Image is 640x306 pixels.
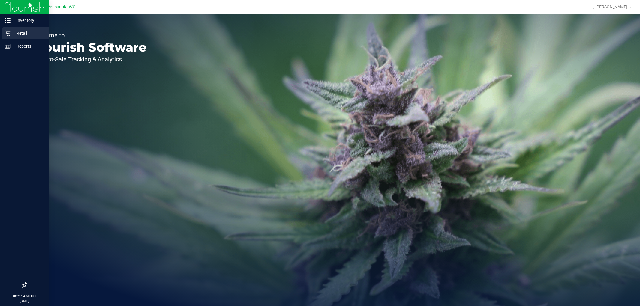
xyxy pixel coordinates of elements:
[5,43,11,49] inline-svg: Reports
[590,4,629,9] span: Hi, [PERSON_NAME]!
[3,293,47,299] p: 08:27 AM CDT
[32,32,146,38] p: Welcome to
[5,30,11,36] inline-svg: Retail
[3,299,47,303] p: [DATE]
[47,4,75,10] span: Pensacola WC
[5,17,11,23] inline-svg: Inventory
[11,17,47,24] p: Inventory
[11,43,47,50] p: Reports
[11,30,47,37] p: Retail
[32,56,146,62] p: Seed-to-Sale Tracking & Analytics
[32,41,146,53] p: Flourish Software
